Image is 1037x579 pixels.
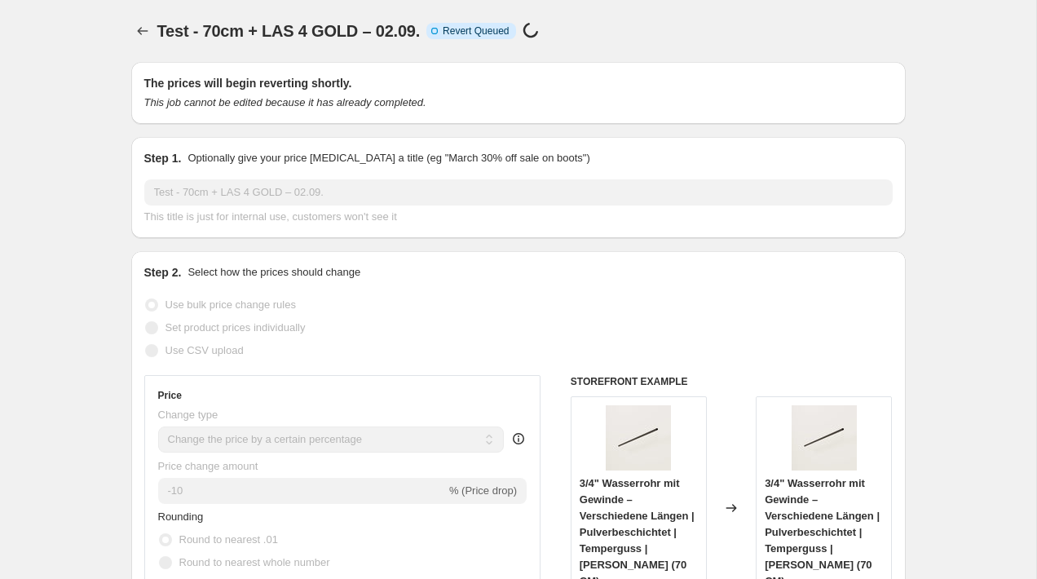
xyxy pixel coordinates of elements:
[510,431,527,447] div: help
[179,556,330,568] span: Round to nearest whole number
[188,264,360,281] p: Select how the prices should change
[144,179,893,206] input: 30% off holiday sale
[158,510,204,523] span: Rounding
[144,96,426,108] i: This job cannot be edited because it has already completed.
[165,321,306,334] span: Set product prices individually
[144,210,397,223] span: This title is just for internal use, customers won't see it
[158,409,218,421] span: Change type
[449,484,517,497] span: % (Price drop)
[165,344,244,356] span: Use CSV upload
[158,389,182,402] h3: Price
[165,298,296,311] span: Use bulk price change rules
[571,375,893,388] h6: STOREFRONT EXAMPLE
[158,478,446,504] input: -15
[144,150,182,166] h2: Step 1.
[131,20,154,42] button: Price change jobs
[157,22,421,40] span: Test - 70cm + LAS 4 GOLD – 02.09.
[144,75,893,91] h2: The prices will begin reverting shortly.
[179,533,278,546] span: Round to nearest .01
[188,150,589,166] p: Optionally give your price [MEDICAL_DATA] a title (eg "March 30% off sale on boots")
[443,24,509,38] span: Revert Queued
[144,264,182,281] h2: Step 2.
[606,405,671,471] img: wasserrohr-temperguss-pamo-fuer-diy-moebel_80x.webp
[158,460,258,472] span: Price change amount
[792,405,857,471] img: wasserrohr-temperguss-pamo-fuer-diy-moebel_80x.webp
